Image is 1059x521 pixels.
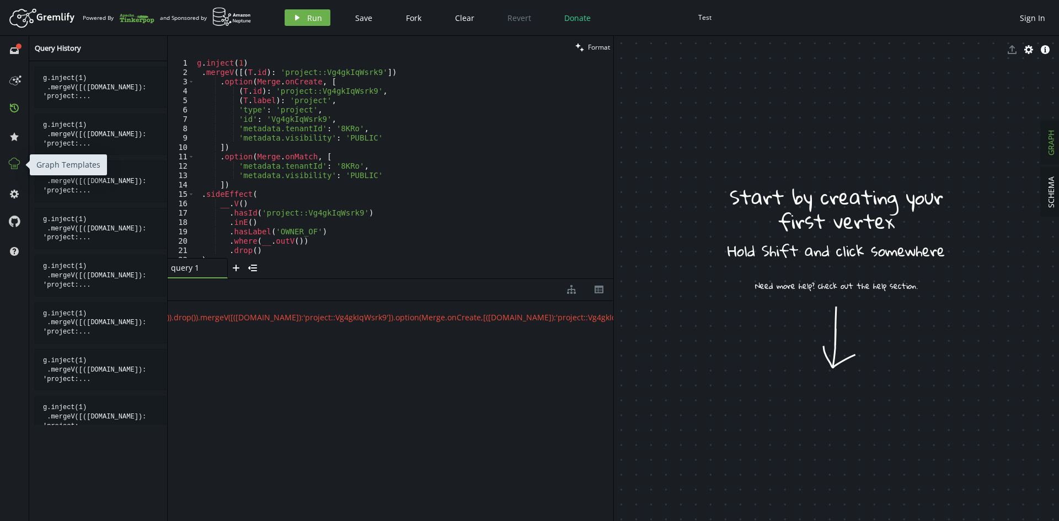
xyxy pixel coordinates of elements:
[35,396,166,437] div: g.inject(1) .mergeV([(T.id): 'project::Vg4gkIqWsrk9']) .option(Merge.onCreate, [ (T.id): 'project...
[168,199,195,208] div: 16
[35,160,166,202] pre: g.inject(1) .mergeV([([DOMAIN_NAME]): 'project:...
[168,227,195,237] div: 19
[1020,13,1045,23] span: Sign In
[168,152,195,162] div: 11
[168,143,195,152] div: 10
[35,208,166,249] div: g.inject(1) .mergeV([(T.id): 'project::Vg4gkIqWsrk9']) .option(Merge.onCreate, [ (T.id): 'project...
[556,9,599,26] button: Donate
[168,68,195,77] div: 2
[168,133,195,143] div: 9
[168,218,195,227] div: 18
[168,58,195,68] div: 1
[168,208,195,218] div: 17
[35,114,166,155] pre: g.inject(1) .mergeV([([DOMAIN_NAME]): 'project:...
[285,9,330,26] button: Run
[160,7,252,28] div: and Sponsored by
[168,124,195,133] div: 8
[35,208,166,249] pre: g.inject(1) .mergeV([([DOMAIN_NAME]): 'project:...
[171,263,215,273] span: query 1
[35,67,166,108] pre: g.inject(1) .mergeV([([DOMAIN_NAME]): 'project:...
[35,43,81,53] span: Query History
[35,302,166,343] pre: g.inject(1) .mergeV([([DOMAIN_NAME]): 'project:...
[455,13,474,23] span: Clear
[35,114,166,155] div: g.inject(1) .mergeV([(T.id): 'project::Vg4gkIqWsrk9']) .option(Merge.onCreate, [ (T.id): 'project...
[168,105,195,115] div: 6
[588,42,610,52] span: Format
[168,77,195,87] div: 3
[347,9,381,26] button: Save
[1014,9,1051,26] button: Sign In
[564,13,591,23] span: Donate
[212,7,252,26] img: AWS Neptune
[1046,130,1056,155] span: GRAPH
[30,154,107,175] div: Graph Templates
[168,115,195,124] div: 7
[168,171,195,180] div: 13
[35,255,166,296] div: g.inject(1) .mergeV([(T.id): 'project::Vg4gkIqWsrk9']) .option(Merge.onCreate, [ (T.id): 'project...
[447,9,483,26] button: Clear
[35,349,166,390] pre: g.inject(1) .mergeV([([DOMAIN_NAME]): 'project:...
[355,13,372,23] span: Save
[499,9,539,26] button: Revert
[35,349,166,390] div: g.inject(1) .mergeV([(T.id): 'project::Vg4gkIqWsrk9']) .option(Merge.onCreate, [ (T.id): 'project...
[35,255,166,296] pre: g.inject(1) .mergeV([([DOMAIN_NAME]): 'project:...
[507,13,531,23] span: Revert
[698,13,712,22] div: Test
[168,255,195,265] div: 22
[35,160,166,202] div: g.inject(1) .mergeV([(T.id): 'project::Vg4gkIqWsrk9']) .option(Merge.onCreate, [ (T.id): 'project...
[168,87,195,96] div: 4
[1046,176,1056,208] span: SCHEMA
[168,190,195,199] div: 15
[83,8,154,28] div: Powered By
[168,246,195,255] div: 21
[35,67,166,108] div: g.inject(1) .mergeV([(T.id): 'project::Vg4gkIqWsrk9']) .option(Merge.onCreate, [ (T.id): 'project...
[35,302,166,343] div: g.inject(1) .mergeV([(T.id): 'project::Vg4gkIqWsrk9']) .option(Merge.onCreate, [ (T.id): 'project...
[397,9,430,26] button: Fork
[168,96,195,105] div: 5
[168,162,195,171] div: 12
[35,396,166,437] pre: g.inject(1) .mergeV([([DOMAIN_NAME]): 'project:...
[406,13,421,23] span: Fork
[572,36,613,58] button: Format
[168,180,195,190] div: 14
[168,237,195,246] div: 20
[307,13,322,23] span: Run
